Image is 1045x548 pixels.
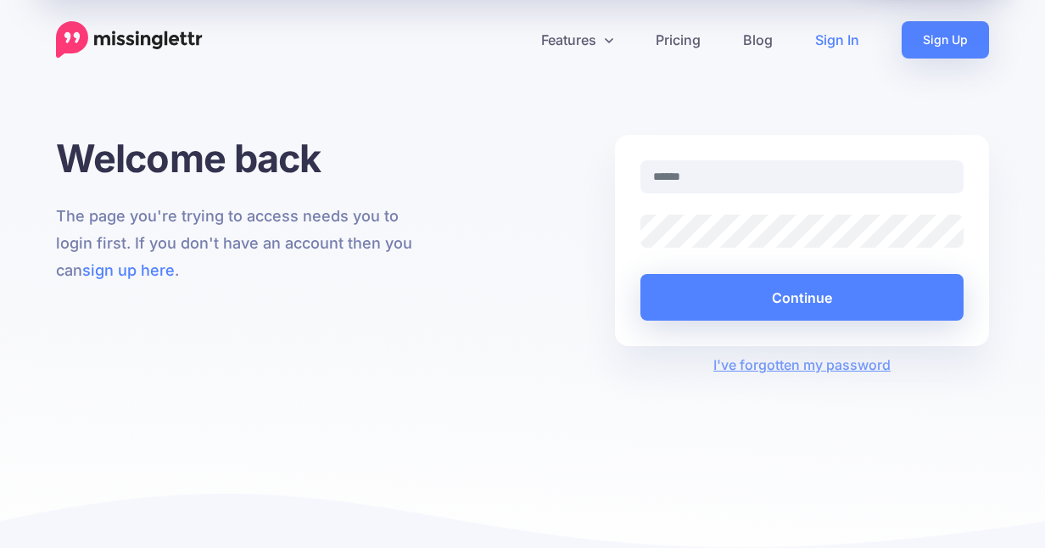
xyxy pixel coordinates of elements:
[640,274,964,321] button: Continue
[713,356,891,373] a: I've forgotten my password
[794,21,880,59] a: Sign In
[56,135,430,182] h1: Welcome back
[82,261,175,279] a: sign up here
[634,21,722,59] a: Pricing
[520,21,634,59] a: Features
[722,21,794,59] a: Blog
[56,203,430,284] p: The page you're trying to access needs you to login first. If you don't have an account then you ...
[902,21,989,59] a: Sign Up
